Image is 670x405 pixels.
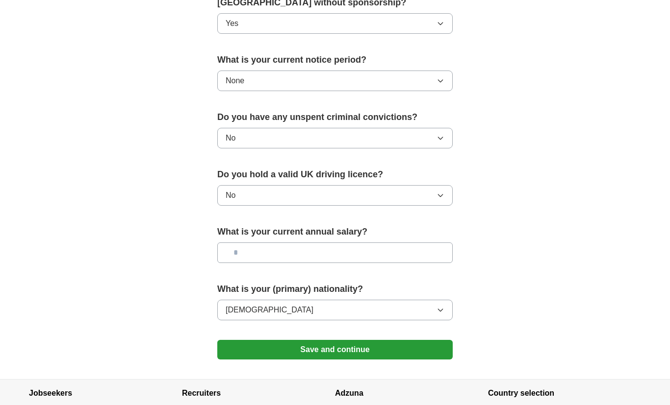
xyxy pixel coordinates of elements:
label: What is your (primary) nationality? [217,283,453,296]
button: Yes [217,13,453,34]
span: None [226,75,244,87]
label: What is your current annual salary? [217,225,453,238]
span: Yes [226,18,238,29]
button: Save and continue [217,340,453,359]
label: What is your current notice period? [217,53,453,67]
label: Do you hold a valid UK driving licence? [217,168,453,181]
button: No [217,128,453,148]
span: No [226,190,235,201]
span: No [226,132,235,144]
button: No [217,185,453,206]
button: [DEMOGRAPHIC_DATA] [217,300,453,320]
button: None [217,71,453,91]
span: [DEMOGRAPHIC_DATA] [226,304,313,316]
label: Do you have any unspent criminal convictions? [217,111,453,124]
